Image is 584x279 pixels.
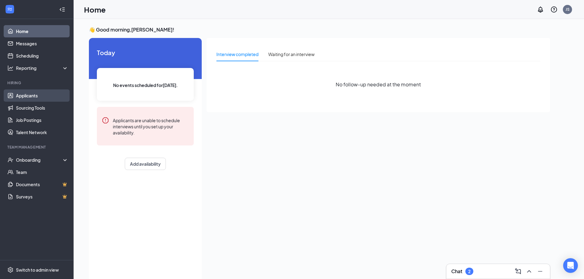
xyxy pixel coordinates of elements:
[7,145,67,150] div: Team Management
[16,37,68,50] a: Messages
[16,166,68,178] a: Team
[7,157,13,163] svg: UserCheck
[268,51,315,58] div: Waiting for an interview
[451,268,462,275] h3: Chat
[84,4,106,15] h1: Home
[536,268,544,275] svg: Minimize
[16,50,68,62] a: Scheduling
[535,266,545,276] button: Minimize
[514,268,522,275] svg: ComposeMessage
[16,102,68,114] a: Sourcing Tools
[524,266,534,276] button: ChevronUp
[16,114,68,126] a: Job Postings
[563,258,578,273] div: Open Intercom Messenger
[16,178,68,190] a: DocumentsCrown
[16,126,68,138] a: Talent Network
[468,269,471,274] div: 2
[16,157,63,163] div: Onboarding
[7,6,13,12] svg: WorkstreamLogo
[566,7,570,12] div: JS
[97,48,194,57] span: Today
[7,65,13,71] svg: Analysis
[525,268,533,275] svg: ChevronUp
[550,6,558,13] svg: QuestionInfo
[7,267,13,273] svg: Settings
[513,266,523,276] button: ComposeMessage
[89,26,550,33] h3: 👋 Good morning, [PERSON_NAME] !
[16,267,59,273] div: Switch to admin view
[16,89,68,102] a: Applicants
[102,117,109,124] svg: Error
[113,117,189,136] div: Applicants are unable to schedule interviews until you set up your availability.
[59,6,65,13] svg: Collapse
[216,51,258,58] div: Interview completed
[113,82,178,89] span: No events scheduled for [DATE] .
[336,81,421,88] span: No follow-up needed at the moment
[537,6,544,13] svg: Notifications
[16,65,69,71] div: Reporting
[16,25,68,37] a: Home
[7,80,67,85] div: Hiring
[125,158,166,170] button: Add availability
[16,190,68,203] a: SurveysCrown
